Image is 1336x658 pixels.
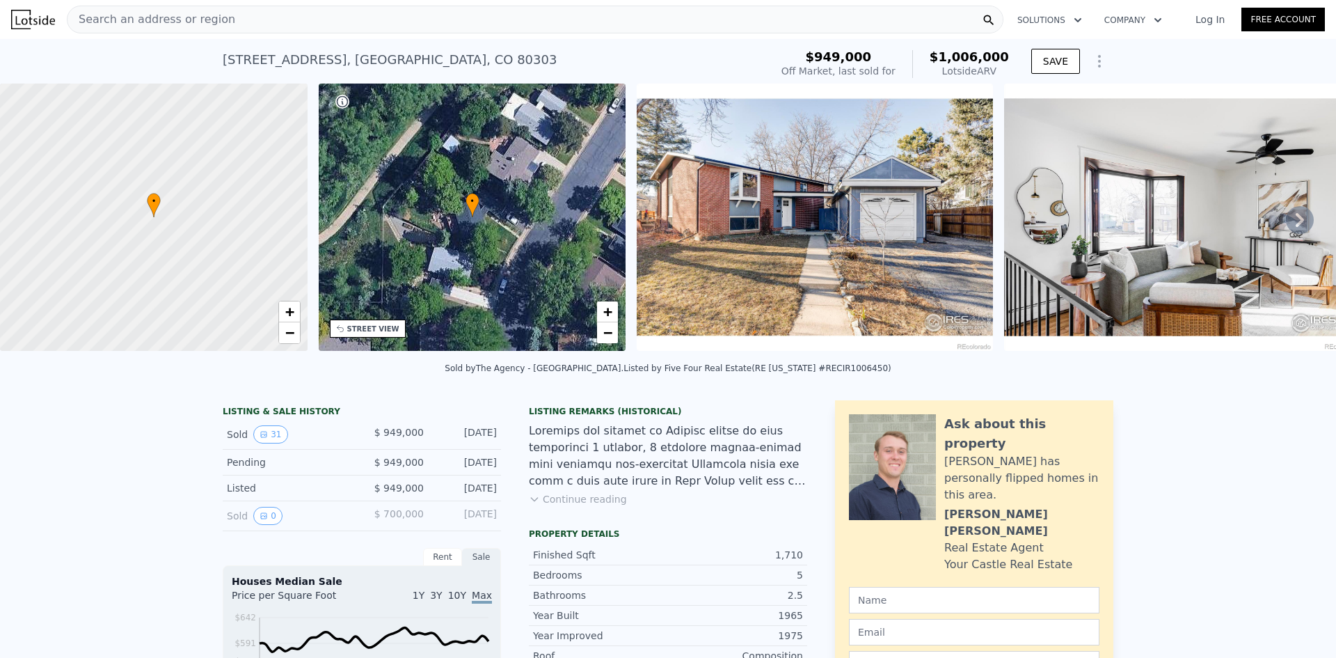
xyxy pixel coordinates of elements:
span: Max [472,590,492,604]
a: Log In [1179,13,1241,26]
div: Bathrooms [533,588,668,602]
div: 1,710 [668,548,803,562]
div: Real Estate Agent [944,540,1044,556]
input: Email [849,619,1099,645]
input: Name [849,587,1099,613]
button: SAVE [1031,49,1080,74]
div: Listed by Five Four Real Estate (RE [US_STATE] #RECIR1006450) [623,363,891,373]
div: Year Improved [533,629,668,643]
a: Zoom out [597,322,618,343]
button: Company [1093,8,1173,33]
span: + [285,303,294,320]
div: Property details [529,528,807,540]
span: 3Y [430,590,442,601]
div: Sold [227,507,351,525]
span: $ 700,000 [374,508,424,519]
div: Sold by The Agency - [GEOGRAPHIC_DATA] . [445,363,623,373]
span: $949,000 [806,49,872,64]
span: 10Y [448,590,466,601]
button: Show Options [1085,47,1113,75]
span: + [603,303,612,320]
div: [DATE] [435,507,497,525]
div: [STREET_ADDRESS] , [GEOGRAPHIC_DATA] , CO 80303 [223,50,557,70]
div: Off Market, last sold for [781,64,896,78]
tspan: $591 [234,639,256,648]
div: LISTING & SALE HISTORY [223,406,501,420]
div: Ask about this property [944,414,1099,453]
span: $ 949,000 [374,457,424,468]
button: Solutions [1006,8,1093,33]
div: Houses Median Sale [232,574,492,588]
a: Zoom in [597,301,618,322]
div: [DATE] [435,425,497,444]
div: Price per Square Foot [232,588,362,611]
div: Loremips dol sitamet co Adipisc elitse do eius temporinci 1 utlabor, 8 etdolore magnaa-enimad min... [529,423,807,489]
span: $ 949,000 [374,427,424,438]
span: − [603,324,612,341]
button: View historical data [253,507,283,525]
img: Sale: 8843841 Parcel: 7588625 [637,84,993,351]
div: 1975 [668,629,803,643]
div: [PERSON_NAME] [PERSON_NAME] [944,506,1099,540]
span: $ 949,000 [374,483,424,494]
a: Free Account [1241,8,1325,31]
div: Listed [227,481,351,495]
div: Rent [423,548,462,566]
span: $1,006,000 [930,49,1009,64]
span: Search an address or region [67,11,235,28]
div: Sold [227,425,351,444]
tspan: $642 [234,613,256,622]
div: 1965 [668,609,803,622]
div: [PERSON_NAME] has personally flipped homes in this area. [944,453,1099,503]
button: Continue reading [529,492,627,506]
div: Sale [462,548,501,566]
div: 5 [668,568,803,582]
div: Year Built [533,609,668,622]
div: [DATE] [435,481,497,495]
div: • [147,193,161,217]
div: Pending [227,455,351,469]
span: • [147,195,161,207]
div: Your Castle Real Estate [944,556,1072,573]
div: [DATE] [435,455,497,469]
span: − [285,324,294,341]
span: • [466,195,479,207]
div: STREET VIEW [347,324,399,334]
div: 2.5 [668,588,803,602]
button: View historical data [253,425,287,444]
div: Bedrooms [533,568,668,582]
div: • [466,193,479,217]
img: Lotside [11,10,55,29]
div: Finished Sqft [533,548,668,562]
div: Listing Remarks (Historical) [529,406,807,417]
a: Zoom in [279,301,300,322]
span: 1Y [413,590,424,601]
a: Zoom out [279,322,300,343]
div: Lotside ARV [930,64,1009,78]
